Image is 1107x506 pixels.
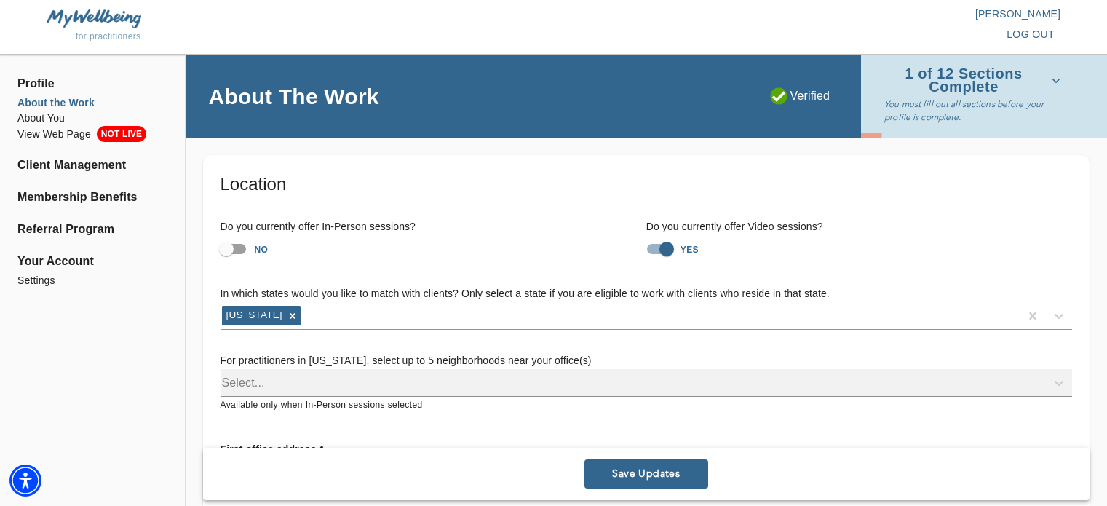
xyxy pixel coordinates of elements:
h6: Do you currently offer In-Person sessions? [221,219,646,235]
h4: About The Work [209,83,379,110]
a: View Web PageNOT LIVE [17,126,167,142]
a: Client Management [17,157,167,174]
a: Membership Benefits [17,189,167,206]
span: Save Updates [590,467,702,481]
img: MyWellbeing [47,9,141,28]
span: 1 of 12 Sections Complete [884,68,1060,93]
strong: NO [255,245,269,255]
button: 1 of 12 Sections Complete [884,63,1066,98]
strong: YES [681,245,699,255]
span: Profile [17,75,167,92]
button: Save Updates [584,459,708,489]
span: Available only when In-Person sessions selected [221,400,423,410]
p: You must fill out all sections before your profile is complete. [884,98,1066,124]
div: Accessibility Menu [9,465,41,497]
h6: For practitioners in [US_STATE], select up to 5 neighborhoods near your office(s) [221,353,1072,369]
a: About the Work [17,95,167,111]
h5: Location [221,173,1072,196]
a: About You [17,111,167,126]
a: Referral Program [17,221,167,238]
button: log out [1001,21,1060,48]
a: Settings [17,273,167,288]
h6: Do you currently offer Video sessions? [646,219,1072,235]
h6: In which states would you like to match with clients? Only select a state if you are eligible to ... [221,286,1072,302]
span: Your Account [17,253,167,270]
div: [US_STATE] [222,306,285,325]
p: [PERSON_NAME] [554,7,1061,21]
li: View Web Page [17,126,167,142]
span: for practitioners [76,31,141,41]
span: log out [1007,25,1055,44]
p: Verified [770,87,830,105]
p: First office address * [221,436,324,462]
span: NOT LIVE [97,126,146,142]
